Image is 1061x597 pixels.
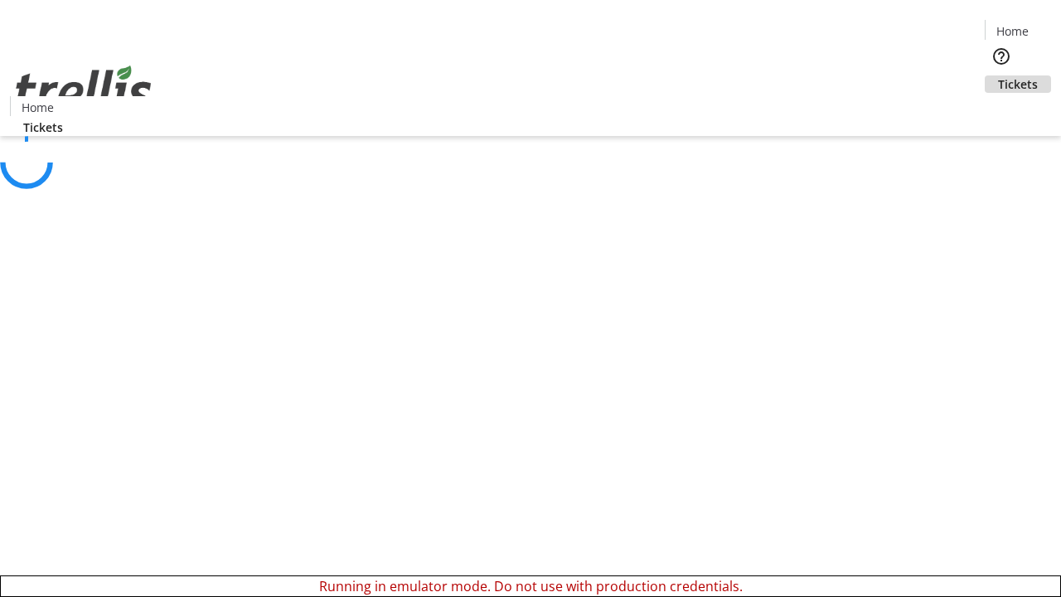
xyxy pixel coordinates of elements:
img: Orient E2E Organization KGk6gSvObC's Logo [10,47,157,130]
a: Home [986,22,1039,40]
span: Tickets [23,119,63,136]
a: Home [11,99,64,116]
a: Tickets [985,75,1051,93]
span: Tickets [998,75,1038,93]
a: Tickets [10,119,76,136]
button: Cart [985,93,1018,126]
span: Home [22,99,54,116]
span: Home [996,22,1029,40]
button: Help [985,40,1018,73]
